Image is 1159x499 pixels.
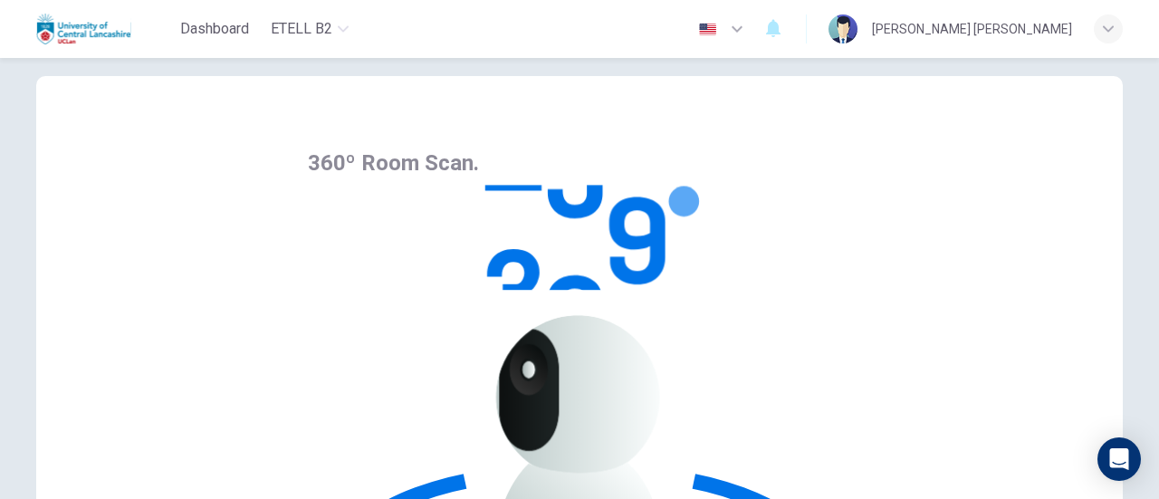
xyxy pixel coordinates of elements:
div: [PERSON_NAME] [PERSON_NAME] [872,18,1072,40]
span: 360º Room Scan. [308,150,479,176]
div: Open Intercom Messenger [1097,437,1141,481]
button: Dashboard [173,13,256,45]
img: Uclan logo [36,11,131,47]
span: Dashboard [180,18,249,40]
a: Uclan logo [36,11,173,47]
span: eTELL B2 [271,18,332,40]
img: en [696,23,719,36]
button: eTELL B2 [263,13,356,45]
img: Profile picture [829,14,857,43]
